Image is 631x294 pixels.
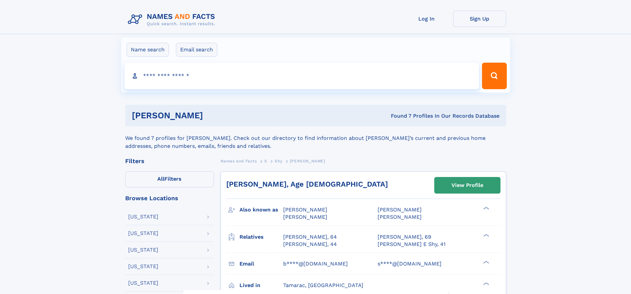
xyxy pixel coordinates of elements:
[482,260,490,264] div: ❯
[297,112,500,120] div: Found 7 Profiles In Our Records Database
[482,281,490,286] div: ❯
[127,43,169,57] label: Name search
[221,157,257,165] a: Names and Facts
[275,157,282,165] a: Shy
[125,126,506,150] div: We found 7 profiles for [PERSON_NAME]. Check out our directory to find information about [PERSON_...
[435,177,500,193] a: View Profile
[239,204,283,215] h3: Also known as
[264,159,267,163] span: S
[482,233,490,237] div: ❯
[239,280,283,291] h3: Lived in
[125,171,214,187] label: Filters
[283,233,337,241] a: [PERSON_NAME], 64
[400,11,453,27] a: Log In
[125,195,214,201] div: Browse Locations
[125,63,479,89] input: search input
[128,264,158,269] div: [US_STATE]
[290,159,325,163] span: [PERSON_NAME]
[226,180,388,188] a: [PERSON_NAME], Age [DEMOGRAPHIC_DATA]
[453,11,506,27] a: Sign Up
[128,280,158,286] div: [US_STATE]
[128,231,158,236] div: [US_STATE]
[283,214,327,220] span: [PERSON_NAME]
[125,11,221,29] img: Logo Names and Facts
[239,258,283,269] h3: Email
[378,241,446,248] a: [PERSON_NAME] E Shy, 41
[451,178,483,193] div: View Profile
[275,159,282,163] span: Shy
[125,158,214,164] div: Filters
[482,63,506,89] button: Search Button
[283,206,327,213] span: [PERSON_NAME]
[239,231,283,243] h3: Relatives
[378,206,422,213] span: [PERSON_NAME]
[176,43,217,57] label: Email search
[264,157,267,165] a: S
[283,241,337,248] a: [PERSON_NAME], 44
[132,111,297,120] h1: [PERSON_NAME]
[283,282,363,288] span: Tamarac, [GEOGRAPHIC_DATA]
[157,176,164,182] span: All
[378,233,431,241] a: [PERSON_NAME], 69
[378,214,422,220] span: [PERSON_NAME]
[128,214,158,219] div: [US_STATE]
[482,206,490,210] div: ❯
[128,247,158,253] div: [US_STATE]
